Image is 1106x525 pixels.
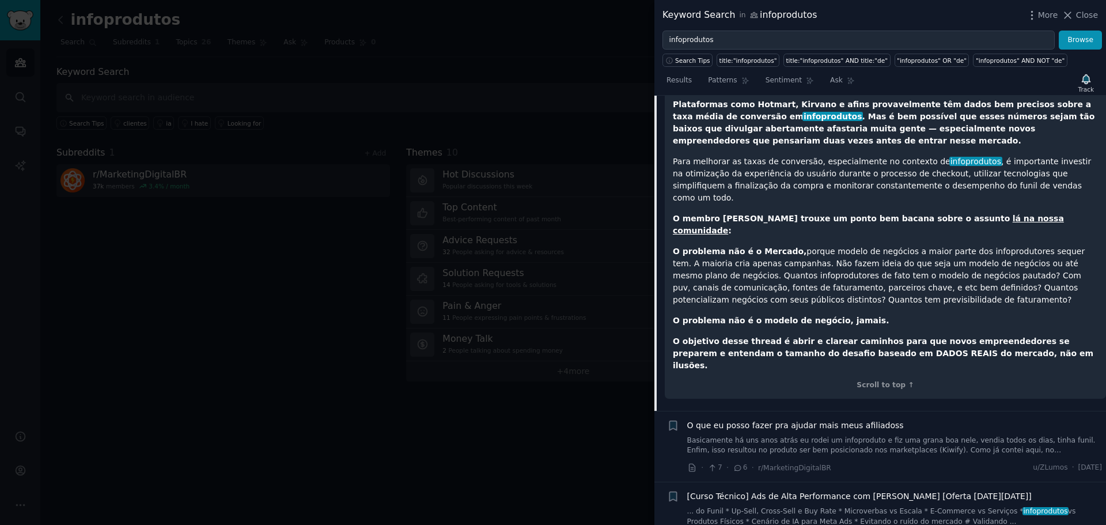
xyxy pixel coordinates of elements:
[1074,71,1098,95] button: Track
[666,75,692,86] span: Results
[673,337,1093,370] strong: O objetivo desse thread é abrir e clarear caminhos para que novos empreendedores se preparem e en...
[1033,463,1067,473] span: u/ZLumos
[1076,9,1098,21] span: Close
[673,380,1098,391] div: Scroll to top ↑
[766,75,802,86] span: Sentiment
[762,71,818,95] a: Sentiment
[973,54,1067,67] a: "infoprodutos" AND NOT "de"
[752,462,754,474] span: ·
[662,54,713,67] button: Search Tips
[895,54,969,67] a: "infoprodutos" OR "de"
[1038,9,1058,21] span: More
[786,56,888,65] div: title:"infoprodutos" AND title:"de"
[704,71,753,95] a: Patterns
[1062,9,1098,21] button: Close
[949,157,1002,166] span: infoprodutos
[802,112,863,121] span: infoprodutos
[673,156,1098,204] p: Para melhorar as taxas de conversão, especialmente no contexto de , é importante investir na otim...
[728,226,732,235] strong: :
[687,436,1103,456] a: Basicamente há uns anos atrás eu rodei um infoproduto e fiz uma grana boa nele, vendia todos os d...
[733,463,747,473] span: 6
[897,56,967,65] div: "infoprodutos" OR "de"
[662,71,696,95] a: Results
[673,245,1098,306] p: porque modelo de negócios a maior parte dos infoprodutores sequer tem. A maioria cria apenas camp...
[1059,31,1102,50] button: Browse
[1072,463,1074,473] span: ·
[719,56,777,65] div: title:"infoprodutos"
[662,8,817,22] div: Keyword Search infoprodutos
[673,214,1010,223] strong: O membro [PERSON_NAME] trouxe um ponto bem bacana sobre o assunto
[708,75,737,86] span: Patterns
[673,100,1094,145] strong: Plataformas como Hotmart, Kirvano e afins provavelmente têm dados bem precisos sobre a taxa média...
[673,247,806,256] strong: O problema não é o Mercado,
[675,56,710,65] span: Search Tips
[976,56,1065,65] div: "infoprodutos" AND NOT "de"
[707,463,722,473] span: 7
[687,490,1032,503] a: [Curso Técnico] Ads de Alta Performance com [PERSON_NAME] [Oferta [DATE][DATE]]
[662,31,1055,50] input: Try a keyword related to your business
[739,10,745,21] span: in
[758,464,831,472] span: r/MarketingDigitalBR
[1022,507,1069,515] span: infoprodutos
[673,316,889,325] strong: O problema não é o modelo de negócio, jamais.
[783,54,891,67] a: title:"infoprodutos" AND title:"de"
[1078,463,1102,473] span: [DATE]
[726,462,729,474] span: ·
[1078,85,1094,93] div: Track
[826,71,859,95] a: Ask
[1026,9,1058,21] button: More
[701,462,703,474] span: ·
[717,54,779,67] a: title:"infoprodutos"
[687,420,904,432] a: O que eu posso fazer pra ajudar mais meus afiliadoss
[830,75,843,86] span: Ask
